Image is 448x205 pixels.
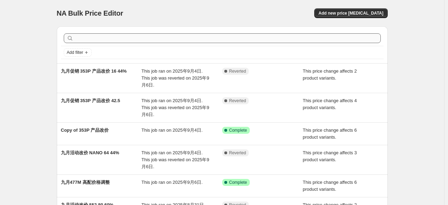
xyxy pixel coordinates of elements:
[229,128,247,133] span: Complete
[141,180,203,185] span: This job ran on 2025年9月6日.
[141,98,209,117] span: This job ran on 2025年9月4日. This job was reverted on 2025年9月6日.
[67,50,83,55] span: Add filter
[229,180,247,185] span: Complete
[141,68,209,88] span: This job ran on 2025年9月4日. This job was reverted on 2025年9月6日.
[229,98,246,104] span: Reverted
[303,68,357,81] span: This price change affects 2 product variants.
[141,150,209,169] span: This job ran on 2025年9月4日. This job was reverted on 2025年9月6日.
[318,10,383,16] span: Add new price [MEDICAL_DATA]
[141,128,203,133] span: This job ran on 2025年9月4日.
[57,9,123,17] span: NA Bulk Price Editor
[61,68,127,74] span: 九月促销 353P 产品改价 16 44%
[61,150,119,155] span: 九月活动改价 NANO 64 44%
[61,180,110,185] span: 九月477M 高配价格调整
[64,48,92,57] button: Add filter
[229,68,246,74] span: Reverted
[61,98,120,103] span: 九月促销 353P 产品改价 42.5
[303,180,357,192] span: This price change affects 6 product variants.
[229,150,246,156] span: Reverted
[314,8,387,18] button: Add new price [MEDICAL_DATA]
[303,98,357,110] span: This price change affects 4 product variants.
[61,128,109,133] span: Copy of 353P 产品改价
[303,128,357,140] span: This price change affects 6 product variants.
[303,150,357,162] span: This price change affects 3 product variants.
